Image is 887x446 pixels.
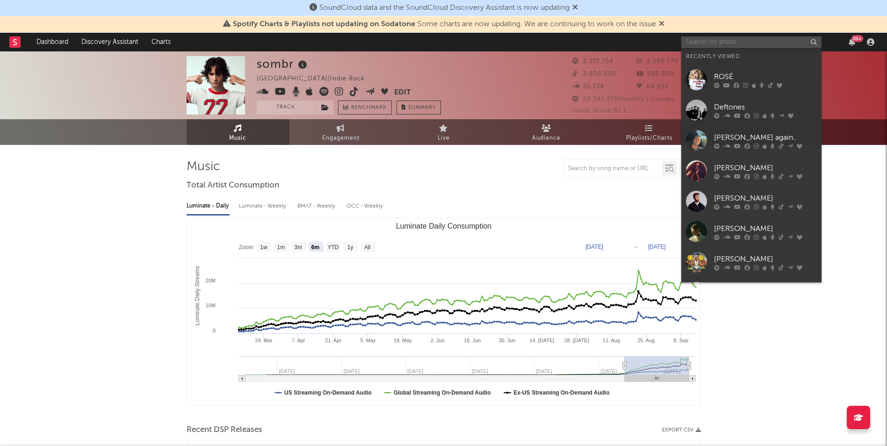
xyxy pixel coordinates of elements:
[849,38,855,46] button: 99+
[714,71,817,82] div: ROSÉ
[239,198,288,214] div: Luminate - Weekly
[187,424,262,436] span: Recent DSP Releases
[187,119,289,145] a: Music
[233,21,415,28] span: Spotify Charts & Playlists not updating on Sodatone
[464,338,481,343] text: 16. Jun
[572,4,578,12] span: Dismiss
[430,338,444,343] text: 2. Jun
[257,56,310,72] div: sombr
[714,101,817,113] div: Deftones
[239,244,253,251] text: Zoom
[257,101,315,115] button: Track
[681,216,822,247] a: [PERSON_NAME]
[187,180,279,191] span: Total Artist Consumption
[681,277,822,308] a: [PERSON_NAME]
[255,338,273,343] text: 24. Mar
[292,338,305,343] text: 7. Apr
[572,108,627,114] span: Jump Score: 87.1
[30,33,75,51] a: Dashboard
[681,156,822,186] a: [PERSON_NAME]
[392,119,495,145] a: Live
[277,244,285,251] text: 1m
[495,119,598,145] a: Audience
[397,101,441,115] button: Summary
[187,218,700,405] svg: Luminate Daily Consumption
[636,71,674,77] span: 598.000
[289,119,392,145] a: Engagement
[572,84,604,90] span: 35.334
[598,119,701,145] a: Playlists/Charts
[360,338,376,343] text: 5. May
[396,222,491,230] text: Luminate Daily Consumption
[673,338,688,343] text: 8. Sep
[347,244,353,251] text: 1y
[294,244,302,251] text: 3m
[393,389,490,396] text: Global Streaming On-Demand Audio
[260,244,267,251] text: 1w
[438,133,450,144] span: Live
[346,198,384,214] div: OCC - Weekly
[284,389,372,396] text: US Streaming On-Demand Audio
[564,338,589,343] text: 28. [DATE]
[572,71,616,77] span: 3.900.000
[851,35,863,42] div: 99 +
[75,33,145,51] a: Discovery Assistant
[626,133,672,144] span: Playlists/Charts
[513,389,610,396] text: Ex-US Streaming On-Demand Audio
[659,21,664,28] span: Dismiss
[205,302,215,308] text: 10M
[636,58,678,65] span: 2.560.770
[194,266,200,325] text: Luminate Daily Streams
[662,427,701,433] button: Export CSV
[322,133,360,144] span: Engagement
[563,165,662,173] input: Search by song name or URL
[681,186,822,216] a: [PERSON_NAME]
[572,58,613,65] span: 2.337.754
[187,198,230,214] div: Luminate - Daily
[212,328,215,333] text: 0
[714,162,817,173] div: [PERSON_NAME]
[338,101,392,115] a: Benchmark
[572,96,676,102] span: 58.345.470 Monthly Listeners
[351,102,387,114] span: Benchmark
[325,338,341,343] text: 21. Apr
[714,193,817,204] div: [PERSON_NAME]
[681,125,822,156] a: [PERSON_NAME] again..
[311,244,319,251] text: 6m
[681,95,822,125] a: Deftones
[408,105,436,110] span: Summary
[393,338,412,343] text: 19. May
[681,247,822,277] a: [PERSON_NAME]
[648,244,666,250] text: [DATE]
[394,87,411,99] button: Edit
[205,278,215,283] text: 20M
[637,338,655,343] text: 25. Aug
[686,51,817,62] div: Recently Viewed
[585,244,603,250] text: [DATE]
[633,244,638,250] text: →
[714,223,817,234] div: [PERSON_NAME]
[498,338,515,343] text: 30. Jun
[229,133,246,144] span: Music
[327,244,339,251] text: YTD
[319,4,570,12] span: SoundCloud data and the SoundCloud Discovery Assistant is now updating
[257,73,375,85] div: [GEOGRAPHIC_DATA] | Indie Rock
[714,253,817,265] div: [PERSON_NAME]
[681,36,822,48] input: Search for artists
[636,84,669,90] span: 64.922
[529,338,554,343] text: 14. [DATE]
[681,65,822,95] a: ROSÉ
[297,198,337,214] div: BMAT - Weekly
[145,33,177,51] a: Charts
[714,132,817,143] div: [PERSON_NAME] again..
[602,338,620,343] text: 11. Aug
[532,133,561,144] span: Audience
[233,21,656,28] span: : Some charts are now updating. We are continuing to work on the issue
[364,244,370,251] text: All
